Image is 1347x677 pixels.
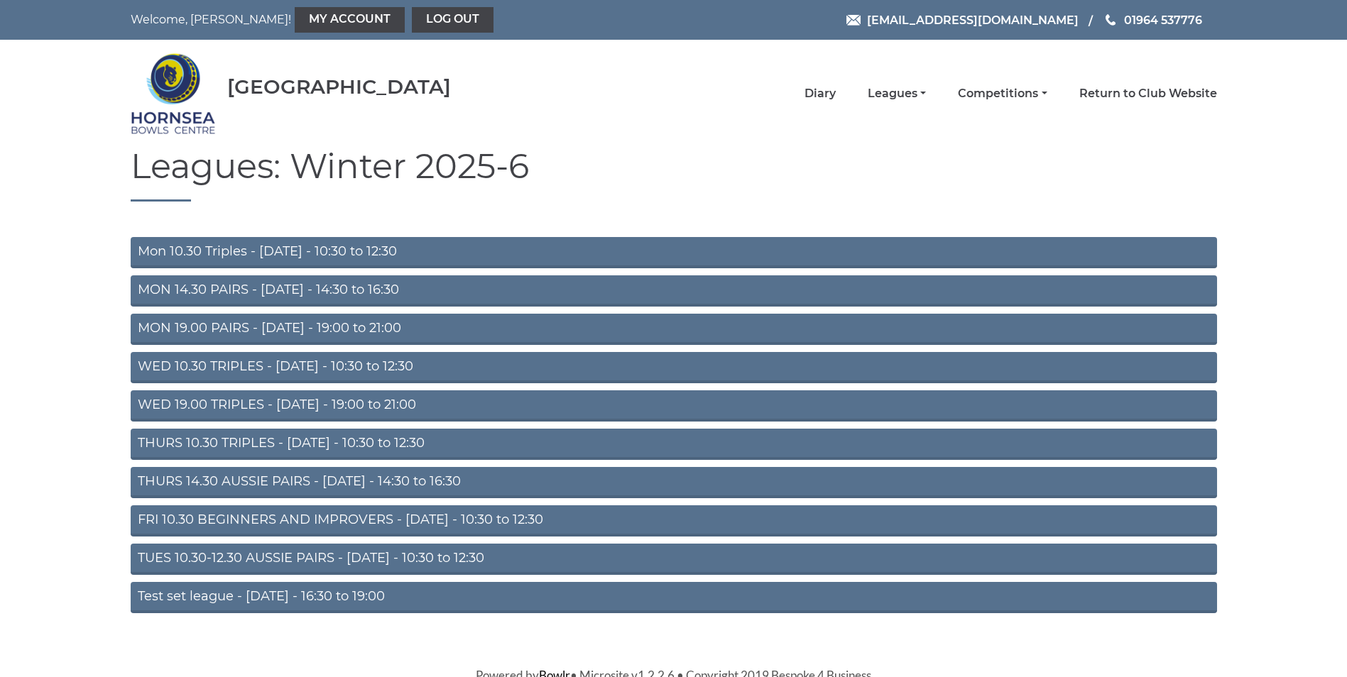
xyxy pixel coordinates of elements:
span: [EMAIL_ADDRESS][DOMAIN_NAME] [867,13,1079,26]
a: MON 19.00 PAIRS - [DATE] - 19:00 to 21:00 [131,314,1217,345]
a: Phone us 01964 537776 [1103,11,1202,29]
a: Leagues [868,86,926,101]
a: TUES 10.30-12.30 AUSSIE PAIRS - [DATE] - 10:30 to 12:30 [131,544,1217,575]
a: WED 19.00 TRIPLES - [DATE] - 19:00 to 21:00 [131,390,1217,422]
a: MON 14.30 PAIRS - [DATE] - 14:30 to 16:30 [131,275,1217,307]
img: Phone us [1106,14,1116,26]
a: WED 10.30 TRIPLES - [DATE] - 10:30 to 12:30 [131,352,1217,383]
img: Email [846,15,861,26]
a: Test set league - [DATE] - 16:30 to 19:00 [131,582,1217,613]
a: Return to Club Website [1079,86,1217,101]
a: Competitions [958,86,1047,101]
a: Log out [412,7,493,33]
div: [GEOGRAPHIC_DATA] [227,76,451,98]
nav: Welcome, [PERSON_NAME]! [131,7,571,33]
a: THURS 14.30 AUSSIE PAIRS - [DATE] - 14:30 to 16:30 [131,467,1217,498]
a: THURS 10.30 TRIPLES - [DATE] - 10:30 to 12:30 [131,429,1217,460]
a: FRI 10.30 BEGINNERS AND IMPROVERS - [DATE] - 10:30 to 12:30 [131,505,1217,536]
a: My Account [295,7,405,33]
a: Email [EMAIL_ADDRESS][DOMAIN_NAME] [846,11,1079,29]
h1: Leagues: Winter 2025-6 [131,148,1217,202]
img: Hornsea Bowls Centre [131,44,216,143]
a: Diary [805,86,836,101]
a: Mon 10.30 Triples - [DATE] - 10:30 to 12:30 [131,237,1217,268]
span: 01964 537776 [1124,13,1202,26]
